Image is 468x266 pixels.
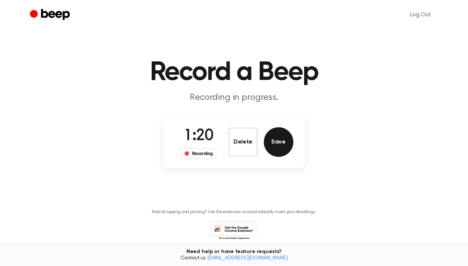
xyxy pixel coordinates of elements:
[228,127,258,157] button: Delete Audio Record
[92,92,376,104] p: Recording in progress.
[45,59,424,86] h1: Record a Beep
[152,209,317,215] p: Tired of copying and pasting? Use the extension to automatically insert your recordings.
[207,256,288,261] a: [EMAIL_ADDRESS][DOMAIN_NAME]
[4,255,464,262] span: Contact us
[403,6,438,24] a: Log Out
[184,128,213,144] span: 1:20
[264,127,293,157] button: Save Audio Record
[30,8,72,22] a: Beep
[181,148,217,159] div: Recording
